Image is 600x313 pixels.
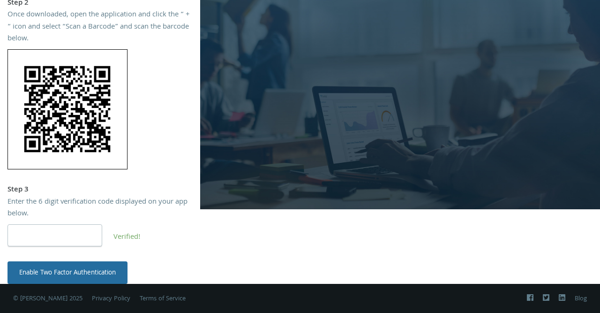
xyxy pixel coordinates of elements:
img: AAAAAElFTkSuQmCC [7,49,127,169]
div: Enter the 6 digit verification code displayed on your app below. [7,197,193,221]
span: © [PERSON_NAME] 2025 [13,294,82,304]
span: Verified! [113,231,141,244]
div: Once downloaded, open the application and click the “ + “ icon and select “Scan a Barcode” and sc... [7,9,193,46]
a: Blog [575,294,587,304]
a: Privacy Policy [92,294,130,304]
button: Enable Two Factor Authentication [7,261,127,284]
a: Terms of Service [140,294,186,304]
strong: Step 3 [7,184,29,196]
